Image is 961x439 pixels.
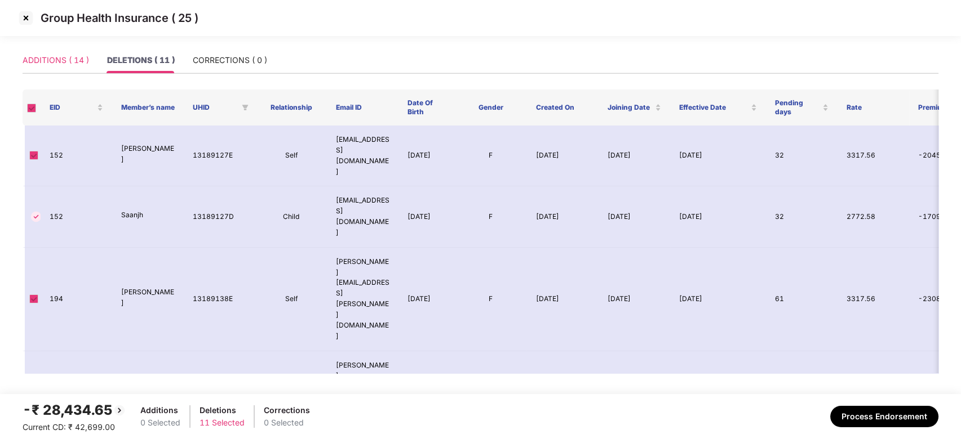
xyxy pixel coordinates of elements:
[838,186,909,247] td: 2772.58
[679,103,749,112] span: Effective Date
[670,186,766,247] td: [DATE]
[327,126,398,186] td: [EMAIL_ADDRESS][DOMAIN_NAME]
[240,101,251,114] span: filter
[41,11,198,25] p: Group Health Insurance ( 25 )
[113,404,126,417] img: svg+xml;base64,PHN2ZyBpZD0iQmFjay0yMHgyMCIgeG1sbnM9Imh0dHA6Ly93d3cudzMub3JnLzIwMDAvc3ZnIiB3aWR0aD...
[766,186,838,247] td: 32
[398,248,455,351] td: [DATE]
[255,186,327,247] td: Child
[184,186,255,247] td: 13189127D
[526,89,598,126] th: Created On
[23,54,89,66] div: ADDITIONS ( 14 )
[455,248,526,351] td: F
[121,287,175,308] p: [PERSON_NAME]
[670,89,766,126] th: Effective Date
[526,248,598,351] td: [DATE]
[670,126,766,186] td: [DATE]
[766,89,838,126] th: Pending days
[766,248,838,351] td: 61
[264,416,310,429] div: 0 Selected
[327,248,398,351] td: [PERSON_NAME][EMAIL_ADDRESS][PERSON_NAME][DOMAIN_NAME]
[526,186,598,247] td: [DATE]
[398,186,455,247] td: [DATE]
[398,89,455,126] th: Date Of Birth
[599,248,670,351] td: [DATE]
[193,54,267,66] div: CORRECTIONS ( 0 )
[670,248,766,351] td: [DATE]
[184,248,255,351] td: 13189138E
[193,103,237,112] span: UHID
[599,89,670,126] th: Joining Date
[255,248,327,351] td: Self
[242,104,249,111] span: filter
[50,103,95,112] span: EID
[29,210,43,223] img: svg+xml;base64,PHN2ZyBpZD0iVGljay0zMngzMiIgeG1sbnM9Imh0dHA6Ly93d3cudzMub3JnLzIwMDAvc3ZnIiB3aWR0aD...
[255,126,327,186] td: Self
[41,89,112,126] th: EID
[23,422,115,432] span: Current CD: ₹ 42,699.00
[838,126,909,186] td: 3317.56
[599,126,670,186] td: [DATE]
[830,406,938,427] button: Process Endorsement
[140,404,180,416] div: Additions
[526,126,598,186] td: [DATE]
[455,186,526,247] td: F
[775,98,820,117] span: Pending days
[599,186,670,247] td: [DATE]
[23,400,126,421] div: -₹ 28,434.65
[255,89,327,126] th: Relationship
[140,416,180,429] div: 0 Selected
[327,89,398,126] th: Email ID
[327,186,398,247] td: [EMAIL_ADDRESS][DOMAIN_NAME]
[41,248,112,351] td: 194
[41,186,112,247] td: 152
[200,416,245,429] div: 11 Selected
[121,144,175,165] p: [PERSON_NAME]
[121,210,175,221] p: Saanjh
[455,89,526,126] th: Gender
[200,404,245,416] div: Deletions
[838,248,909,351] td: 3317.56
[455,126,526,186] td: F
[41,126,112,186] td: 152
[608,103,653,112] span: Joining Date
[398,126,455,186] td: [DATE]
[766,126,838,186] td: 32
[112,89,184,126] th: Member’s name
[264,404,310,416] div: Corrections
[107,54,175,66] div: DELETIONS ( 11 )
[838,89,909,126] th: Rate
[17,9,35,27] img: svg+xml;base64,PHN2ZyBpZD0iQ3Jvc3MtMzJ4MzIiIHhtbG5zPSJodHRwOi8vd3d3LnczLm9yZy8yMDAwL3N2ZyIgd2lkdG...
[184,126,255,186] td: 13189127E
